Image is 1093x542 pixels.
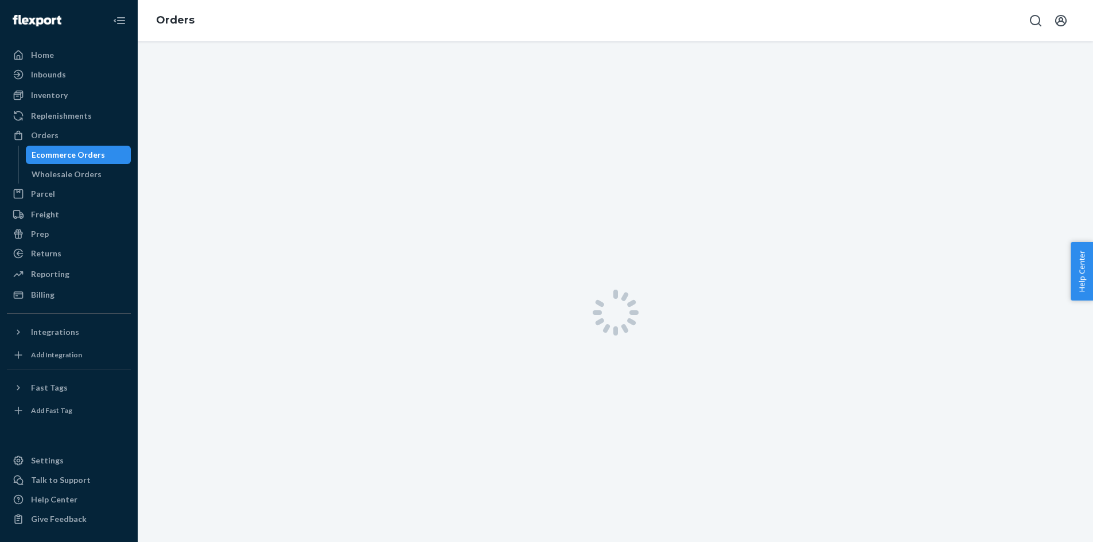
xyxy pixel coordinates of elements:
[7,107,131,125] a: Replenishments
[1049,9,1072,32] button: Open account menu
[31,494,77,505] div: Help Center
[147,4,204,37] ol: breadcrumbs
[1024,9,1047,32] button: Open Search Box
[31,188,55,200] div: Parcel
[7,286,131,304] a: Billing
[26,146,131,164] a: Ecommerce Orders
[26,165,131,184] a: Wholesale Orders
[31,110,92,122] div: Replenishments
[7,401,131,420] a: Add Fast Tag
[32,169,102,180] div: Wholesale Orders
[156,14,195,26] a: Orders
[1071,242,1093,301] button: Help Center
[7,244,131,263] a: Returns
[31,513,87,525] div: Give Feedback
[31,405,72,415] div: Add Fast Tag
[31,474,91,486] div: Talk to Support
[31,326,79,338] div: Integrations
[7,379,131,397] button: Fast Tags
[7,185,131,203] a: Parcel
[7,46,131,64] a: Home
[7,346,131,364] a: Add Integration
[7,86,131,104] a: Inventory
[7,65,131,84] a: Inbounds
[7,451,131,470] a: Settings
[7,126,131,145] a: Orders
[31,130,59,141] div: Orders
[31,289,55,301] div: Billing
[31,49,54,61] div: Home
[31,228,49,240] div: Prep
[7,225,131,243] a: Prep
[7,205,131,224] a: Freight
[31,248,61,259] div: Returns
[108,9,131,32] button: Close Navigation
[7,265,131,283] a: Reporting
[32,149,105,161] div: Ecommerce Orders
[31,89,68,101] div: Inventory
[7,510,131,528] button: Give Feedback
[7,471,131,489] a: Talk to Support
[31,455,64,466] div: Settings
[7,323,131,341] button: Integrations
[31,69,66,80] div: Inbounds
[31,350,82,360] div: Add Integration
[31,268,69,280] div: Reporting
[31,382,68,393] div: Fast Tags
[13,15,61,26] img: Flexport logo
[31,209,59,220] div: Freight
[7,490,131,509] a: Help Center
